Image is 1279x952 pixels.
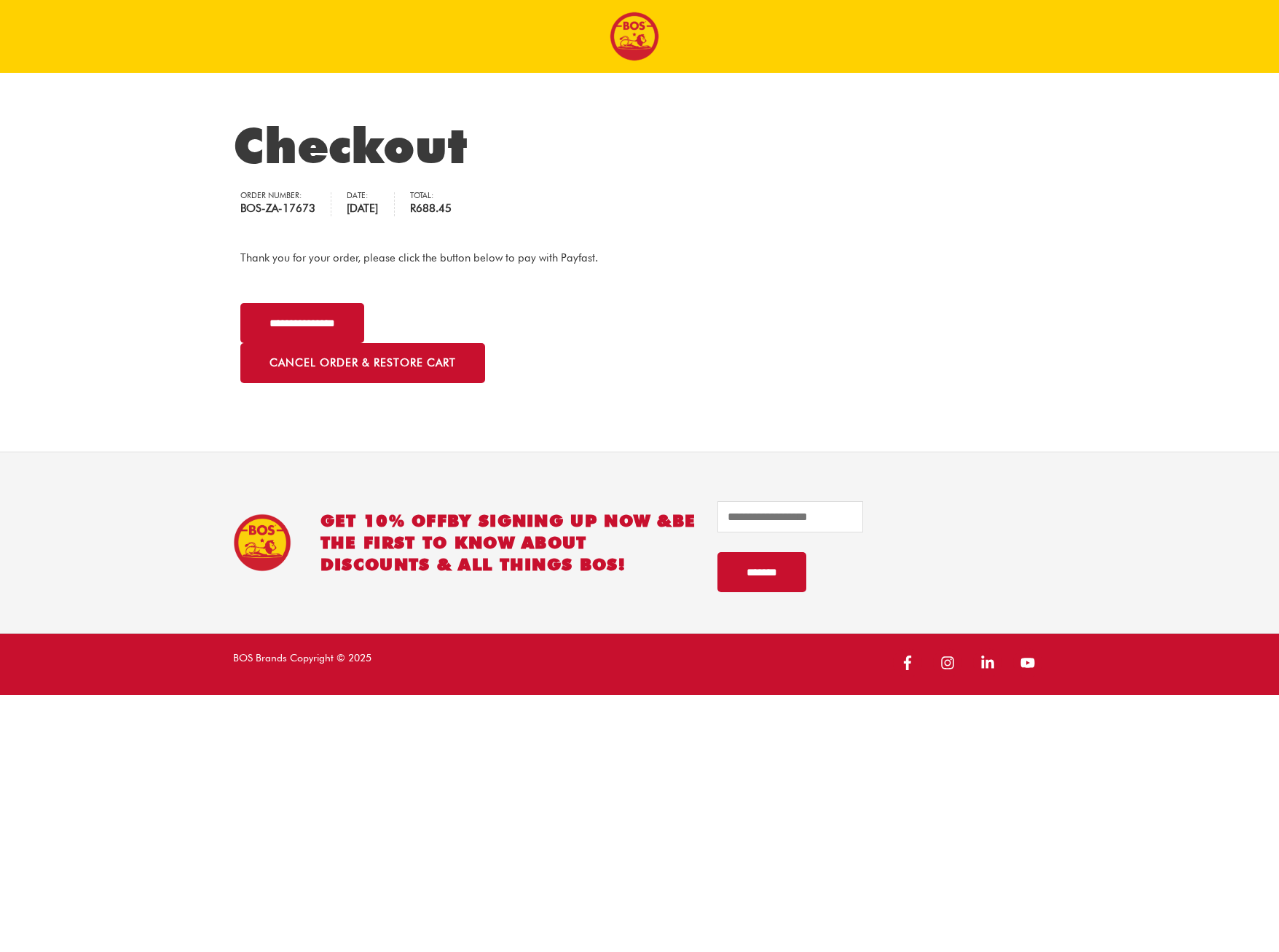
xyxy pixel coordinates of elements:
[240,192,331,216] li: Order number:
[347,192,394,216] li: Date:
[240,200,315,217] strong: BOS-ZA-17673
[410,202,416,215] span: R
[320,510,696,575] h2: GET 10% OFF be the first to know about discounts & all things BOS!
[219,648,640,680] div: BOS Brands Copyright © 2025
[933,648,970,677] a: instagram
[893,648,930,677] a: facebook-f
[347,200,378,217] strong: [DATE]
[610,12,659,61] img: BOS logo finals-200px
[1013,648,1047,677] a: youtube
[973,648,1010,677] a: linkedin-in
[240,249,1039,267] p: Thank you for your order, please click the button below to pay with Payfast.
[447,511,672,530] span: BY SIGNING UP NOW &
[233,514,291,572] img: BOS Ice Tea
[240,343,485,383] a: Cancel order & restore cart
[410,192,467,216] li: Total:
[410,202,452,215] span: 688.45
[233,117,1047,175] h1: Checkout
